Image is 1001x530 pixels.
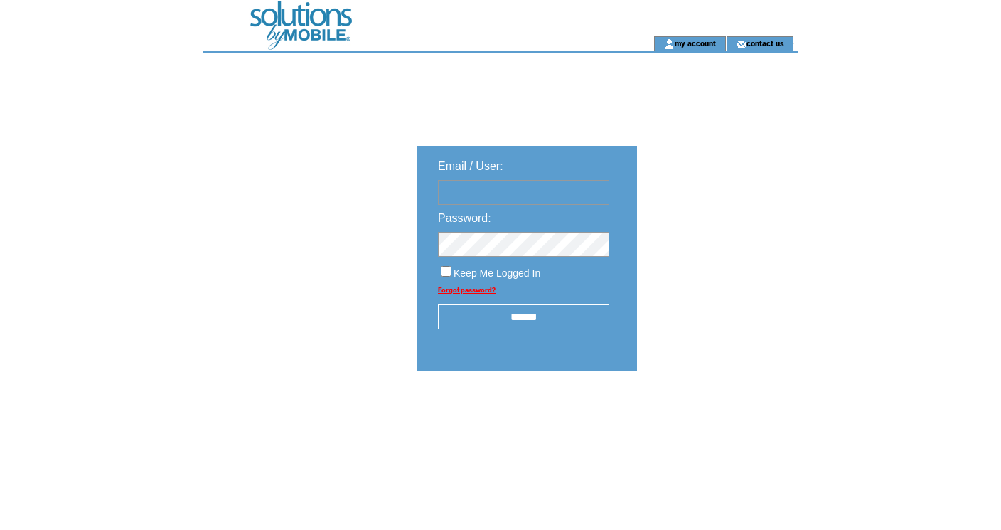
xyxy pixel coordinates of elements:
[454,267,540,279] span: Keep Me Logged In
[438,286,496,294] a: Forgot password?
[746,38,784,48] a: contact us
[678,407,749,425] img: transparent.png;jsessionid=4E490CF363143DDA9FC10DA5C2B25207
[438,160,503,172] span: Email / User:
[736,38,746,50] img: contact_us_icon.gif;jsessionid=4E490CF363143DDA9FC10DA5C2B25207
[675,38,716,48] a: my account
[664,38,675,50] img: account_icon.gif;jsessionid=4E490CF363143DDA9FC10DA5C2B25207
[438,212,491,224] span: Password:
